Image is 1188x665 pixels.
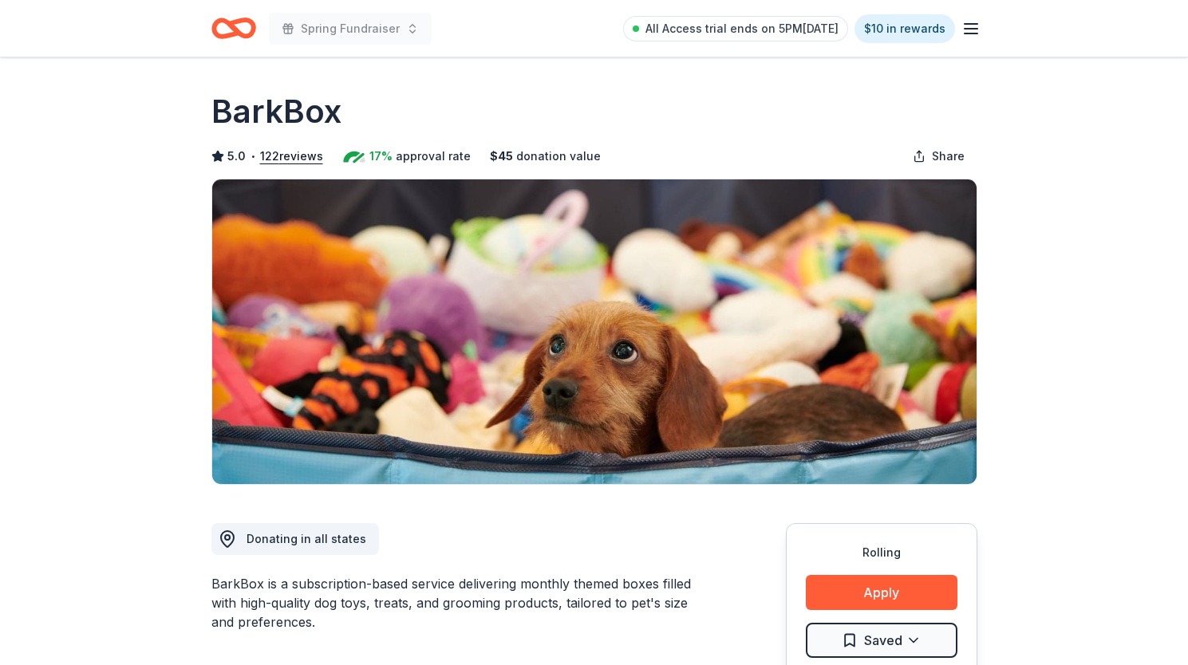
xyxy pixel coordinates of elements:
img: Image for BarkBox [212,179,977,484]
span: Saved [864,630,902,651]
span: $ 45 [490,147,513,166]
button: Saved [806,623,957,658]
h1: BarkBox [211,89,341,134]
span: approval rate [396,147,471,166]
span: Donating in all states [247,532,366,545]
span: 17% [369,147,393,166]
button: Apply [806,575,957,610]
span: All Access trial ends on 5PM[DATE] [645,19,839,38]
a: $10 in rewards [854,14,955,43]
div: BarkBox is a subscription-based service delivering monthly themed boxes filled with high-quality ... [211,574,709,632]
span: Share [932,147,965,166]
a: All Access trial ends on 5PM[DATE] [623,16,848,41]
button: 122reviews [260,147,323,166]
div: Rolling [806,543,957,562]
button: Share [900,140,977,172]
button: Spring Fundraiser [269,13,432,45]
span: 5.0 [227,147,246,166]
span: • [250,150,255,163]
span: donation value [516,147,601,166]
a: Home [211,10,256,47]
span: Spring Fundraiser [301,19,400,38]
